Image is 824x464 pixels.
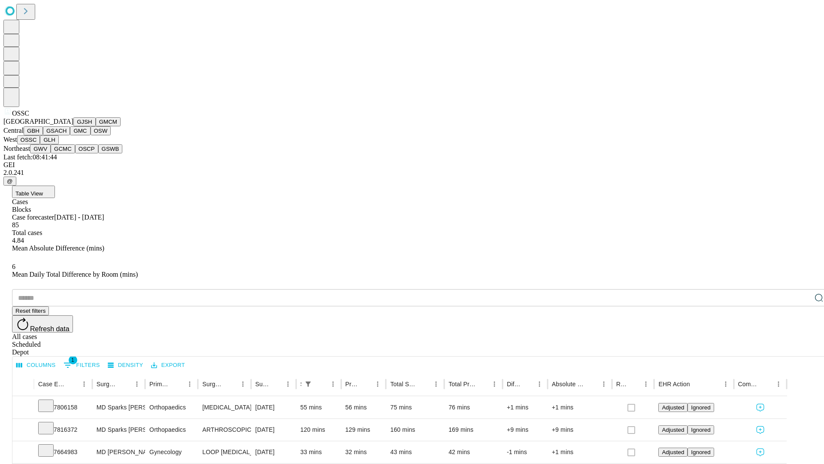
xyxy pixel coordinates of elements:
div: Difference [507,381,521,388]
button: Export [149,359,187,372]
button: Show filters [302,378,314,390]
div: Surgeon Name [97,381,118,388]
div: 120 mins [300,419,337,441]
button: OSCP [75,144,98,153]
div: 129 mins [345,419,382,441]
span: Refresh data [30,325,70,333]
button: Expand [17,423,30,438]
button: Ignored [688,448,714,457]
div: 76 mins [448,397,498,418]
div: 55 mins [300,397,337,418]
div: 7806158 [38,397,88,418]
div: Surgery Date [255,381,269,388]
button: GLH [40,135,58,144]
div: LOOP [MEDICAL_DATA] EXCISION PROCEDURE [202,441,246,463]
div: 169 mins [448,419,498,441]
button: @ [3,177,16,186]
button: OSSC [17,135,40,144]
div: +9 mins [507,419,543,441]
button: Menu [78,378,90,390]
button: Refresh data [12,315,73,333]
button: GMC [70,126,90,135]
button: Menu [720,378,732,390]
div: EHR Action [658,381,690,388]
span: [GEOGRAPHIC_DATA] [3,118,73,125]
button: GJSH [73,117,96,126]
div: 42 mins [448,441,498,463]
div: ARTHROSCOPICALLY AIDED ACL RECONSTRUCTION [202,419,246,441]
span: 85 [12,221,19,229]
button: Expand [17,445,30,460]
button: Density [106,359,145,372]
button: Sort [418,378,430,390]
div: 56 mins [345,397,382,418]
span: @ [7,178,13,184]
div: 7816372 [38,419,88,441]
div: MD Sparks [PERSON_NAME] [97,397,141,418]
button: Menu [488,378,500,390]
div: 2.0.241 [3,169,821,177]
span: Reset filters [15,308,45,314]
button: Sort [628,378,640,390]
button: GSWB [98,144,123,153]
button: Menu [237,378,249,390]
div: Total Scheduled Duration [390,381,417,388]
div: Surgery Name [202,381,224,388]
button: GBH [24,126,43,135]
span: Northeast [3,145,30,152]
span: Ignored [691,449,710,455]
span: Total cases [12,229,42,236]
button: Ignored [688,403,714,412]
div: MD [PERSON_NAME] [97,441,141,463]
div: Resolved in EHR [616,381,627,388]
button: Sort [360,378,372,390]
span: Ignored [691,427,710,433]
div: Comments [738,381,760,388]
button: Menu [430,378,442,390]
button: Sort [691,378,703,390]
button: Sort [225,378,237,390]
div: 160 mins [390,419,440,441]
div: 43 mins [390,441,440,463]
button: Menu [282,378,294,390]
span: Adjusted [662,449,684,455]
div: Total Predicted Duration [448,381,476,388]
button: GSACH [43,126,70,135]
div: Gynecology [149,441,194,463]
span: [DATE] - [DATE] [54,214,104,221]
div: +1 mins [507,397,543,418]
button: Sort [119,378,131,390]
button: GCMC [51,144,75,153]
div: 1 active filter [302,378,314,390]
button: Adjusted [658,448,688,457]
div: [DATE] [255,397,292,418]
div: Case Epic Id [38,381,65,388]
button: Sort [66,378,78,390]
button: Menu [533,378,545,390]
span: 4.84 [12,237,24,244]
div: Orthopaedics [149,419,194,441]
div: MD Sparks [PERSON_NAME] [97,419,141,441]
div: Absolute Difference [552,381,585,388]
button: Ignored [688,425,714,434]
div: Predicted In Room Duration [345,381,359,388]
button: Sort [586,378,598,390]
button: Sort [760,378,772,390]
button: Menu [772,378,785,390]
span: Ignored [691,404,710,411]
button: Sort [270,378,282,390]
button: Adjusted [658,403,688,412]
button: Menu [640,378,652,390]
div: 32 mins [345,441,382,463]
div: Primary Service [149,381,171,388]
button: GWV [30,144,51,153]
button: GMCM [96,117,121,126]
div: Orthopaedics [149,397,194,418]
span: Mean Absolute Difference (mins) [12,244,104,252]
button: Table View [12,186,55,198]
button: Sort [521,378,533,390]
span: Table View [15,190,43,197]
button: Menu [598,378,610,390]
span: 6 [12,263,15,270]
button: Menu [327,378,339,390]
